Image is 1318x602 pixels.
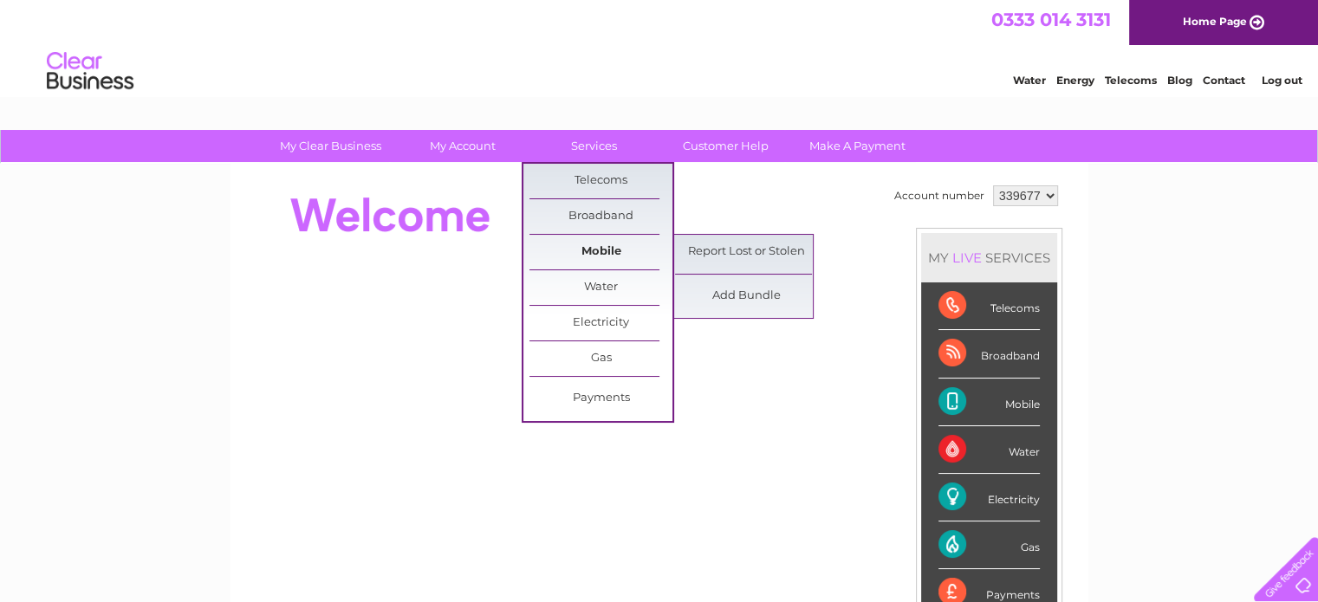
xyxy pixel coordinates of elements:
[1013,74,1046,87] a: Water
[529,164,672,198] a: Telecoms
[786,130,929,162] a: Make A Payment
[1203,74,1245,87] a: Contact
[250,10,1069,84] div: Clear Business is a trading name of Verastar Limited (registered in [GEOGRAPHIC_DATA] No. 3667643...
[890,181,989,210] td: Account number
[529,270,672,305] a: Water
[675,235,818,269] a: Report Lost or Stolen
[529,381,672,416] a: Payments
[1167,74,1192,87] a: Blog
[938,379,1040,426] div: Mobile
[529,199,672,234] a: Broadband
[938,521,1040,569] div: Gas
[259,130,402,162] a: My Clear Business
[1056,74,1094,87] a: Energy
[921,233,1057,282] div: MY SERVICES
[523,130,665,162] a: Services
[654,130,797,162] a: Customer Help
[391,130,534,162] a: My Account
[938,330,1040,378] div: Broadband
[1261,74,1302,87] a: Log out
[938,282,1040,330] div: Telecoms
[991,9,1111,30] a: 0333 014 3131
[938,474,1040,521] div: Electricity
[529,341,672,376] a: Gas
[46,45,134,98] img: logo.png
[529,235,672,269] a: Mobile
[529,306,672,340] a: Electricity
[675,279,818,314] a: Add Bundle
[1105,74,1157,87] a: Telecoms
[938,426,1040,474] div: Water
[949,249,985,266] div: LIVE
